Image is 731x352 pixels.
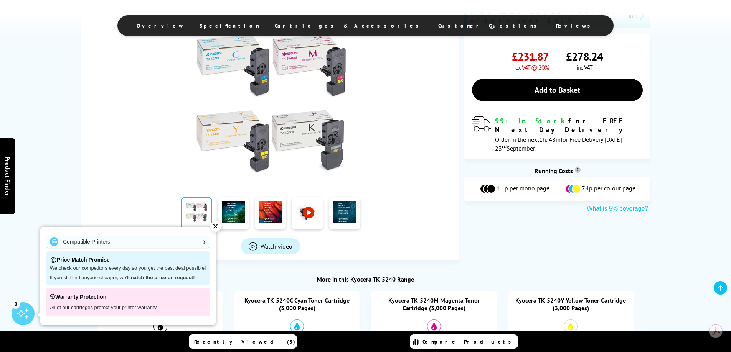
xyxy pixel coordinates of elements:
span: Compare Products [422,338,515,345]
sup: rd [502,143,507,150]
div: ✕ [210,221,221,232]
span: ex VAT @ 20% [515,64,549,71]
a: Kyocera TK-5240M Magenta Toner Cartridge (3,000 Pages) [388,296,480,312]
p: We check our competitors every day so you get the best deal possible! [50,265,206,272]
sup: Cost per page [575,167,581,173]
span: Watch video [261,242,292,250]
span: £231.87 [512,49,549,64]
span: Recently Viewed (3) [194,338,295,345]
div: Running Costs [464,167,650,175]
div: 3 [12,300,20,308]
span: Order in the next for Free Delivery [DATE] 23 September! [495,136,622,152]
span: Reviews [556,22,594,29]
a: Kyocera TK-5240Y Yellow Toner Cartridge (3,000 Pages) [515,296,626,312]
span: 1.1p per mono page [497,184,549,193]
img: Black [153,319,167,333]
a: Product_All_Videos [241,238,300,254]
span: Specification [200,22,259,29]
img: Cyan [290,319,304,333]
p: All of our cartridges protect your printer warranty [50,302,206,313]
span: £278.24 [566,49,603,64]
img: Kyocera TK-5240 Bundle Pack K (4,000 Pages) CMY (3,000 Pages) [195,29,346,179]
p: Price Match Promise [50,255,206,265]
a: Recently Viewed (3) [189,334,297,349]
img: Magenta [427,319,441,333]
span: 1h, 48m [539,136,561,143]
span: Product Finder [4,156,12,196]
span: Customer Questions [438,22,541,29]
img: Yellow [564,319,578,333]
div: for FREE Next Day Delivery [495,116,643,134]
a: Kyocera TK-5240C Cyan Toner Cartridge (3,000 Pages) [244,296,350,312]
span: 7.4p per colour page [582,184,635,193]
a: More in this Kyocera TK-5240 Range [317,275,414,283]
p: Warranty Protection [50,292,206,302]
a: Add to Basket [472,79,643,101]
p: If you still find anyone cheaper, we'll [50,275,206,281]
a: Compare Products [410,334,518,349]
span: 99+ In Stock [495,116,568,125]
span: inc VAT [576,64,592,71]
span: Overview [137,22,184,29]
strong: match the price on request! [129,275,195,280]
button: What is 5% coverage? [584,205,650,213]
div: modal_delivery [472,116,643,152]
span: Cartridges & Accessories [275,22,423,29]
a: Compatible Printers [46,236,210,248]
